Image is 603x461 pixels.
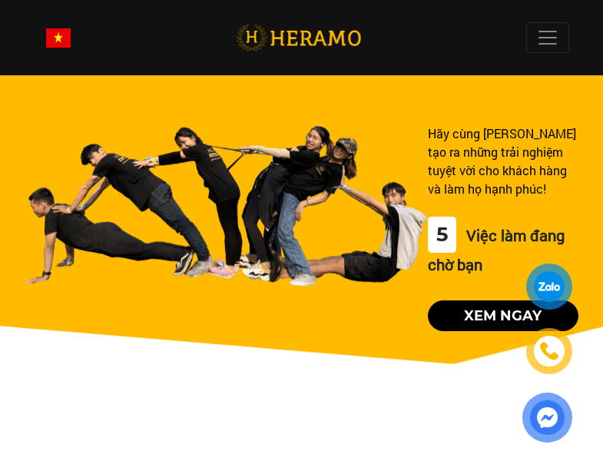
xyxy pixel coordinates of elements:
img: banner [25,124,428,287]
div: 5 [428,217,456,253]
button: Xem ngay [428,300,578,331]
div: Hãy cùng [PERSON_NAME] tạo ra những trải nghiệm tuyệt vời cho khách hàng và làm họ hạnh phúc! [428,124,578,198]
img: phone-icon [538,340,560,362]
span: Việc làm đang chờ bạn [428,225,565,274]
img: logo [236,22,361,54]
img: vn-flag.png [46,28,71,48]
a: phone-icon [528,330,570,372]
